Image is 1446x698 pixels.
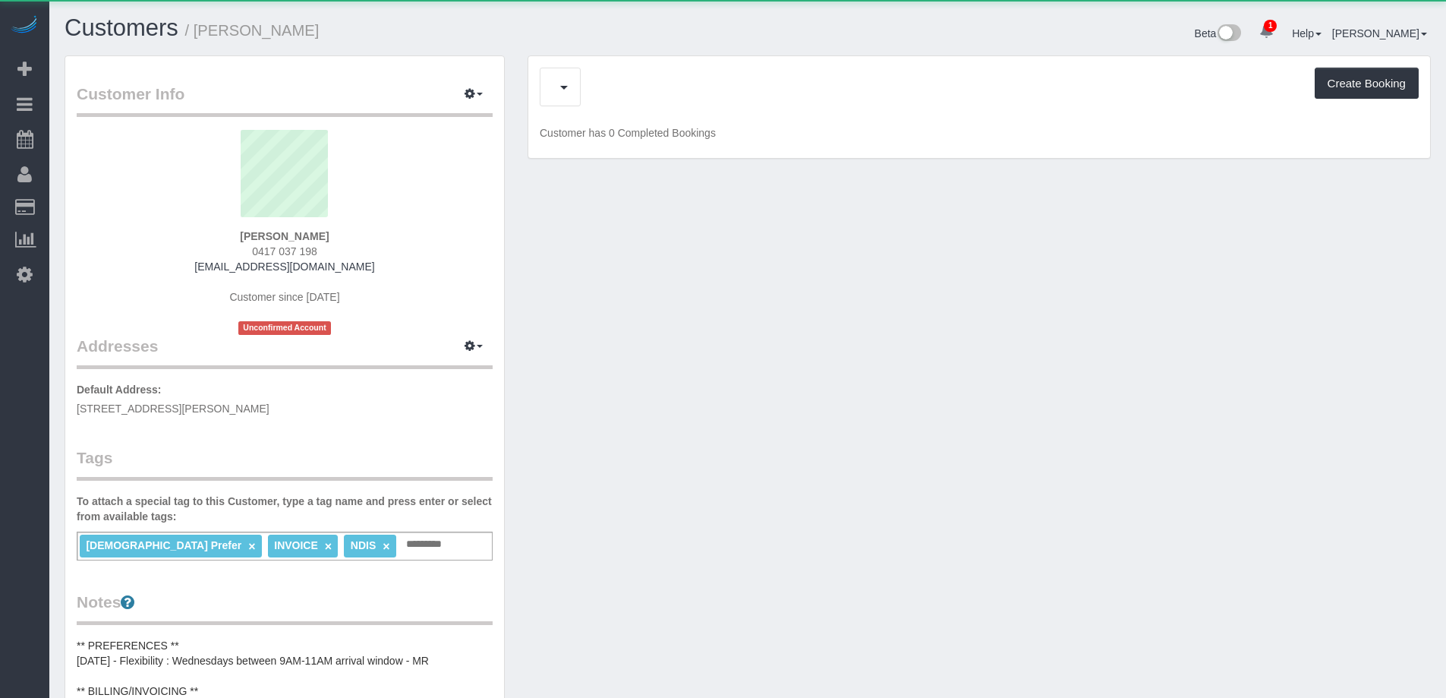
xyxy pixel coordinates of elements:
[9,15,39,36] img: Automaid Logo
[540,125,1419,141] p: Customer has 0 Completed Bookings
[77,494,493,524] label: To attach a special tag to this Customer, type a tag name and press enter or select from availabl...
[1292,27,1322,39] a: Help
[77,83,493,117] legend: Customer Info
[248,540,255,553] a: ×
[229,291,339,303] span: Customer since [DATE]
[185,22,320,39] small: / [PERSON_NAME]
[77,447,493,481] legend: Tags
[325,540,332,553] a: ×
[1195,27,1242,39] a: Beta
[77,403,269,415] span: [STREET_ADDRESS][PERSON_NAME]
[1315,68,1419,99] button: Create Booking
[65,14,178,41] a: Customers
[1216,24,1241,44] img: New interface
[1264,20,1277,32] span: 1
[274,539,318,551] span: INVOICE
[1252,15,1281,49] a: 1
[77,382,162,397] label: Default Address:
[240,230,329,242] strong: [PERSON_NAME]
[383,540,389,553] a: ×
[351,539,376,551] span: NDIS
[252,245,317,257] span: 0417 037 198
[86,539,241,551] span: [DEMOGRAPHIC_DATA] Prefer
[194,261,374,273] a: [EMAIL_ADDRESS][DOMAIN_NAME]
[1332,27,1427,39] a: [PERSON_NAME]
[77,591,493,625] legend: Notes
[238,321,331,334] span: Unconfirmed Account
